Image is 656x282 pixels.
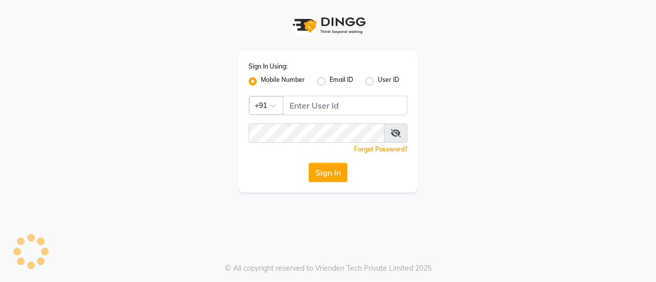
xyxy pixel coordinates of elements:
[283,96,407,115] input: Username
[249,62,288,71] label: Sign In Using:
[330,75,353,88] label: Email ID
[354,145,407,153] a: Forgot Password?
[249,123,384,143] input: Username
[287,10,369,40] img: logo1.svg
[309,163,347,182] button: Sign In
[261,75,305,88] label: Mobile Number
[378,75,399,88] label: User ID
